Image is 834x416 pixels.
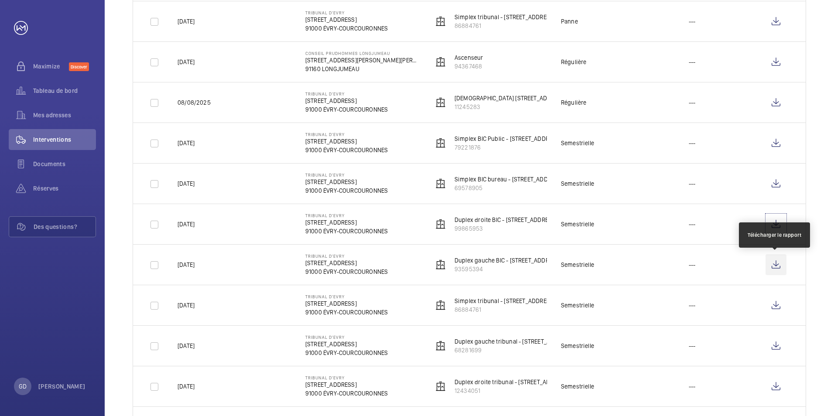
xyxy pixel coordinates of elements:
[455,386,570,395] p: 12434051
[689,301,696,310] p: ---
[561,341,594,350] div: Semestrielle
[305,15,388,24] p: [STREET_ADDRESS]
[305,380,388,389] p: [STREET_ADDRESS]
[305,96,388,105] p: [STREET_ADDRESS]
[38,382,85,391] p: [PERSON_NAME]
[33,111,96,119] span: Mes adresses
[305,334,388,340] p: Tribunal d'Evry
[435,259,446,270] img: elevator.svg
[305,177,388,186] p: [STREET_ADDRESS]
[305,227,388,235] p: 91000 ÉVRY-COURCOURONNES
[455,265,561,273] p: 93595394
[178,382,195,391] p: [DATE]
[305,56,419,65] p: [STREET_ADDRESS][PERSON_NAME][PERSON_NAME]
[455,21,555,30] p: 86884761
[178,179,195,188] p: [DATE]
[455,62,483,71] p: 94367468
[689,382,696,391] p: ---
[561,301,594,310] div: Semestrielle
[435,57,446,67] img: elevator.svg
[305,137,388,146] p: [STREET_ADDRESS]
[455,337,574,346] p: Duplex gauche tribunal - [STREET_ADDRESS]
[435,381,446,392] img: elevator.svg
[305,91,388,96] p: Tribunal d'Evry
[178,220,195,228] p: [DATE]
[305,24,388,33] p: 91000 ÉVRY-COURCOURONNES
[435,178,446,189] img: elevator.svg
[178,58,195,66] p: [DATE]
[455,305,555,314] p: 86884761
[305,172,388,177] p: Tribunal d'Evry
[178,260,195,269] p: [DATE]
[69,62,89,71] span: Discover
[689,98,696,107] p: ---
[305,146,388,154] p: 91000 ÉVRY-COURCOURONNES
[305,65,419,73] p: 91160 LONGJUMEAU
[305,267,388,276] p: 91000 ÉVRY-COURCOURONNES
[455,346,574,355] p: 68281699
[689,179,696,188] p: ---
[689,58,696,66] p: ---
[455,175,564,184] p: Simplex BIC bureau - [STREET_ADDRESS]
[305,132,388,137] p: Tribunal d'Evry
[435,138,446,148] img: elevator.svg
[689,17,696,26] p: ---
[561,58,587,66] div: Régulière
[455,215,557,224] p: Duplex droite BIC - [STREET_ADDRESS]
[178,98,211,107] p: 08/08/2025
[33,160,96,168] span: Documents
[178,341,195,350] p: [DATE]
[305,340,388,348] p: [STREET_ADDRESS]
[561,98,587,107] div: Régulière
[689,139,696,147] p: ---
[305,253,388,259] p: Tribunal d'Evry
[748,231,801,239] div: Télécharger le rapport
[305,308,388,317] p: 91000 ÉVRY-COURCOURONNES
[305,10,388,15] p: Tribunal d'Evry
[435,300,446,310] img: elevator.svg
[305,218,388,227] p: [STREET_ADDRESS]
[305,105,388,114] p: 91000 ÉVRY-COURCOURONNES
[455,94,611,102] p: [DEMOGRAPHIC_DATA] [STREET_ADDRESS][PERSON_NAME]
[561,139,594,147] div: Semestrielle
[455,378,570,386] p: Duplex droite tribunal - [STREET_ADDRESS]
[305,348,388,357] p: 91000 ÉVRY-COURCOURONNES
[455,256,561,265] p: Duplex gauche BIC - [STREET_ADDRESS]
[305,294,388,299] p: Tribunal d'Evry
[305,186,388,195] p: 91000 ÉVRY-COURCOURONNES
[305,389,388,398] p: 91000 ÉVRY-COURCOURONNES
[435,219,446,229] img: elevator.svg
[455,224,557,233] p: 99865953
[178,139,195,147] p: [DATE]
[305,375,388,380] p: Tribunal d'Evry
[178,17,195,26] p: [DATE]
[455,184,564,192] p: 69578905
[34,222,96,231] span: Des questions?
[561,179,594,188] div: Semestrielle
[33,135,96,144] span: Interventions
[561,17,578,26] div: Panne
[455,134,561,143] p: Simplex BIC Public - [STREET_ADDRESS]
[19,382,27,391] p: GD
[305,259,388,267] p: [STREET_ADDRESS]
[33,62,69,71] span: Maximize
[305,51,419,56] p: Conseil PrudHommes Longjumeau
[455,102,611,111] p: 11245283
[455,53,483,62] p: Ascenseur
[33,184,96,193] span: Réserves
[435,341,446,351] img: elevator.svg
[178,301,195,310] p: [DATE]
[561,220,594,228] div: Semestrielle
[435,16,446,27] img: elevator.svg
[435,97,446,108] img: elevator.svg
[455,297,555,305] p: Simplex tribunal - [STREET_ADDRESS]
[689,220,696,228] p: ---
[561,382,594,391] div: Semestrielle
[689,341,696,350] p: ---
[689,260,696,269] p: ---
[561,260,594,269] div: Semestrielle
[33,86,96,95] span: Tableau de bord
[455,13,555,21] p: Simplex tribunal - [STREET_ADDRESS]
[305,299,388,308] p: [STREET_ADDRESS]
[305,213,388,218] p: Tribunal d'Evry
